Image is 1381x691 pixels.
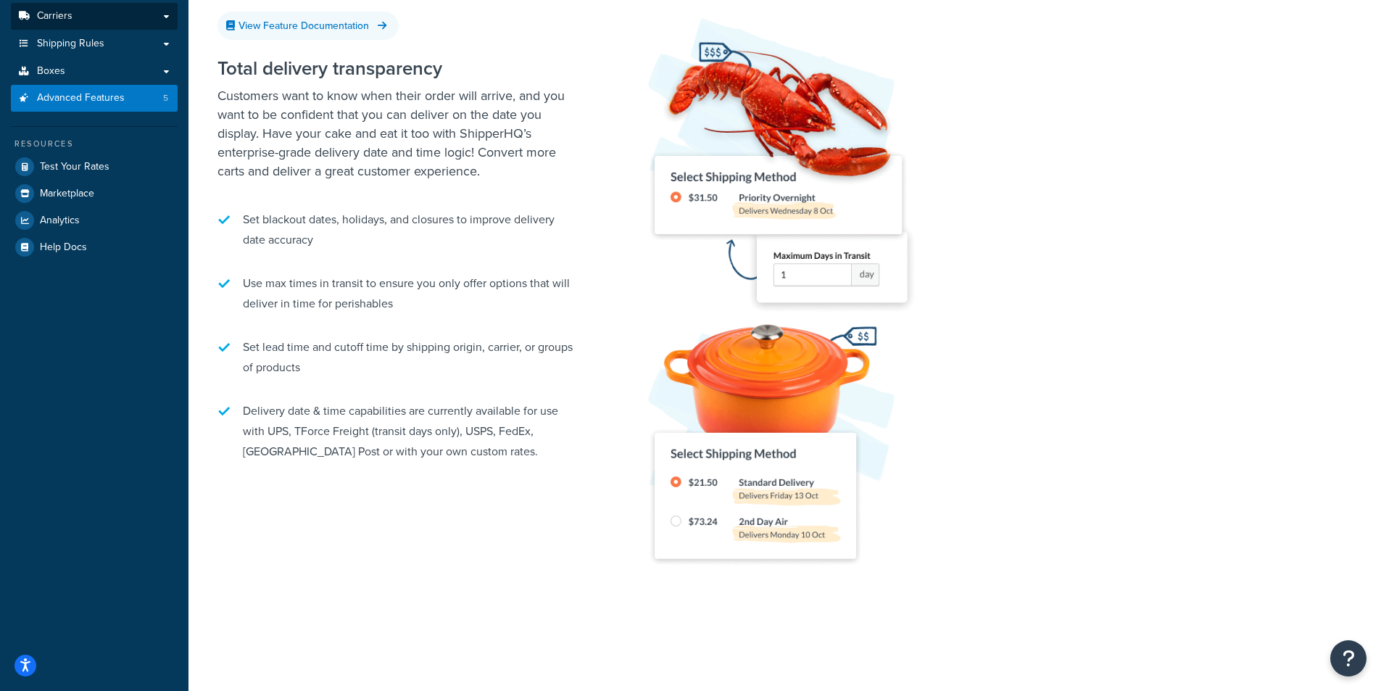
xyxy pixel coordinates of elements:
[217,202,580,257] li: Set blackout dates, holidays, and closures to improve delivery date accuracy
[1330,640,1367,676] button: Open Resource Center
[11,207,178,233] a: Analytics
[217,86,580,181] p: Customers want to know when their order will arrive, and you want to be confident that you can de...
[40,188,94,200] span: Marketplace
[40,215,80,227] span: Analytics
[11,154,178,180] a: Test Your Rates
[11,30,178,57] a: Shipping Rules
[11,85,178,112] li: Advanced Features
[217,394,580,469] li: Delivery date & time capabilities are currently available for use with UPS, TForce Freight (trans...
[37,65,65,78] span: Boxes
[217,330,580,385] li: Set lead time and cutoff time by shipping origin, carrier, or groups of products
[37,92,125,104] span: Advanced Features
[11,85,178,112] a: Advanced Features5
[163,92,168,104] span: 5
[11,181,178,207] a: Marketplace
[217,266,580,321] li: Use max times in transit to ensure you only offer options that will deliver in time for perishables
[11,138,178,150] div: Resources
[623,15,928,588] img: Delivery Date & Time
[217,58,580,79] h2: Total delivery transparency
[11,58,178,85] a: Boxes
[11,3,178,30] a: Carriers
[40,161,109,173] span: Test Your Rates
[217,12,399,40] a: View Feature Documentation
[37,38,104,50] span: Shipping Rules
[40,241,87,254] span: Help Docs
[11,234,178,260] a: Help Docs
[37,10,72,22] span: Carriers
